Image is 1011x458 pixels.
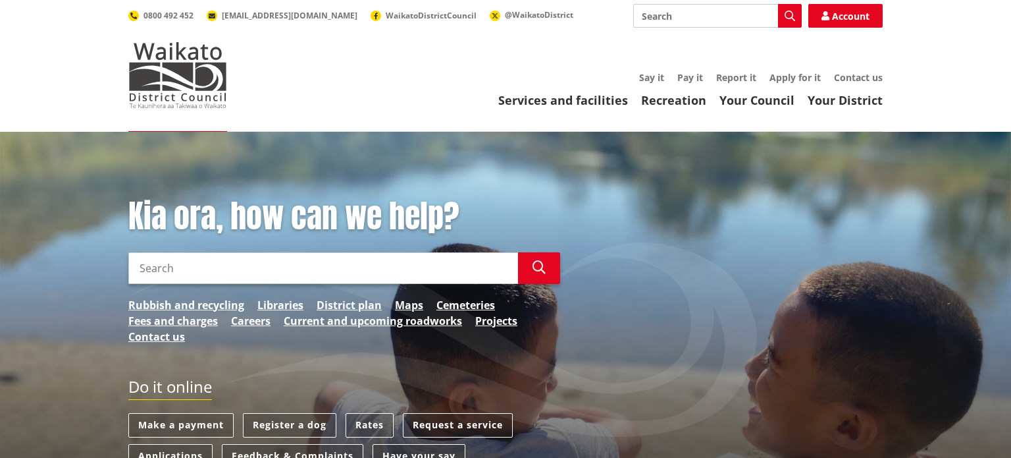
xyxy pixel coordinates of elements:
a: Contact us [128,329,185,345]
a: Careers [231,313,271,329]
span: [EMAIL_ADDRESS][DOMAIN_NAME] [222,10,357,21]
span: 0800 492 452 [143,10,194,21]
a: Rates [346,413,394,438]
a: Maps [395,297,423,313]
h1: Kia ora, how can we help? [128,198,560,236]
a: Request a service [403,413,513,438]
a: Pay it [677,71,703,84]
a: Account [808,4,883,28]
input: Search input [128,252,518,284]
span: WaikatoDistrictCouncil [386,10,477,21]
a: @WaikatoDistrict [490,9,573,20]
a: Apply for it [769,71,821,84]
a: District plan [317,297,382,313]
a: Report it [716,71,756,84]
a: Libraries [257,297,303,313]
a: Register a dog [243,413,336,438]
a: Say it [639,71,664,84]
img: Waikato District Council - Te Kaunihera aa Takiwaa o Waikato [128,42,227,108]
a: Rubbish and recycling [128,297,244,313]
a: WaikatoDistrictCouncil [371,10,477,21]
span: @WaikatoDistrict [505,9,573,20]
a: Your District [808,92,883,108]
a: Current and upcoming roadworks [284,313,462,329]
a: Cemeteries [436,297,495,313]
h2: Do it online [128,378,212,401]
a: Contact us [834,71,883,84]
a: [EMAIL_ADDRESS][DOMAIN_NAME] [207,10,357,21]
input: Search input [633,4,802,28]
a: Make a payment [128,413,234,438]
a: Services and facilities [498,92,628,108]
a: Recreation [641,92,706,108]
a: Your Council [719,92,794,108]
a: 0800 492 452 [128,10,194,21]
a: Fees and charges [128,313,218,329]
a: Projects [475,313,517,329]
